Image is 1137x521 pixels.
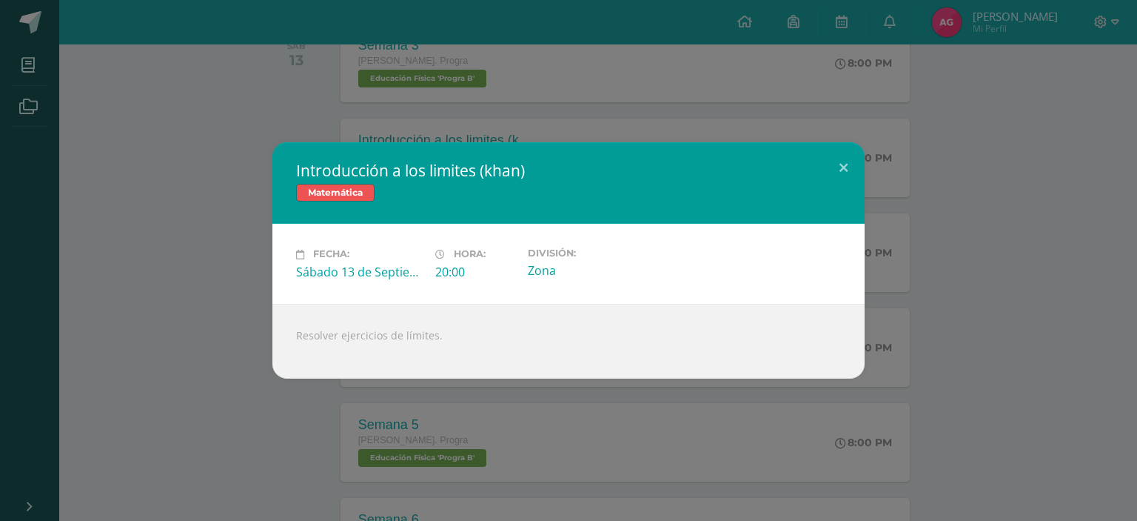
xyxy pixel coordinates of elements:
span: Matemática [296,184,375,202]
div: Sábado 13 de Septiembre [296,264,423,280]
label: División: [528,248,655,259]
div: Zona [528,262,655,279]
h2: Introducción a los limites (khan) [296,160,841,181]
div: 20:00 [435,264,516,280]
span: Hora: [454,249,486,260]
button: Close (Esc) [822,142,865,193]
div: Resolver ejercicios de límites. [272,304,865,379]
span: Fecha: [313,249,349,260]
